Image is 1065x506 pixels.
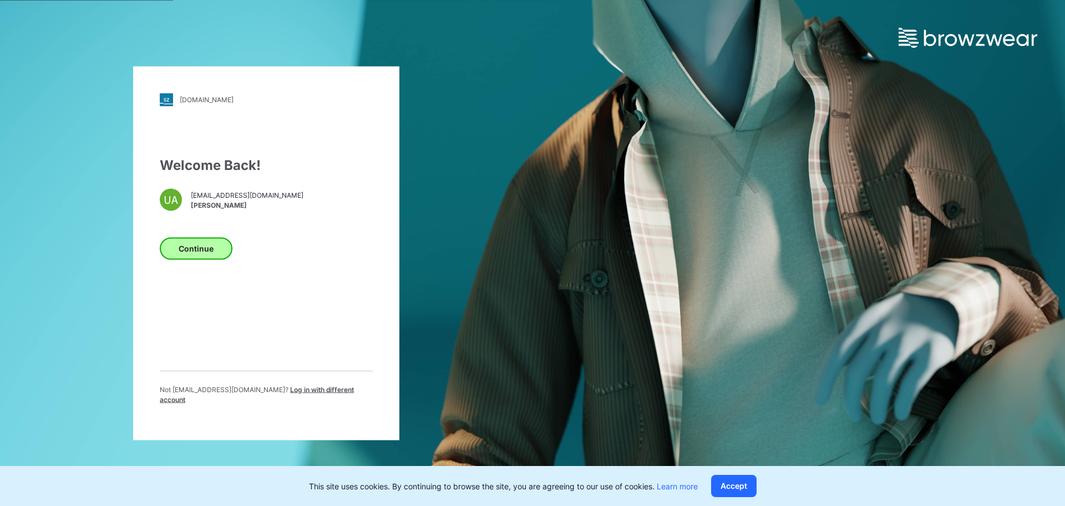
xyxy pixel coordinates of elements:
span: [EMAIL_ADDRESS][DOMAIN_NAME] [191,191,303,201]
div: UA [160,188,182,211]
a: [DOMAIN_NAME] [160,93,373,106]
img: stylezone-logo.562084cfcfab977791bfbf7441f1a819.svg [160,93,173,106]
span: [PERSON_NAME] [191,201,303,211]
a: Learn more [657,482,698,491]
button: Accept [711,475,757,497]
img: browzwear-logo.e42bd6dac1945053ebaf764b6aa21510.svg [899,28,1037,48]
button: Continue [160,237,232,259]
div: [DOMAIN_NAME] [180,96,234,104]
p: Not [EMAIL_ADDRESS][DOMAIN_NAME] ? [160,384,373,404]
div: Welcome Back! [160,155,373,175]
p: This site uses cookies. By continuing to browse the site, you are agreeing to our use of cookies. [309,480,698,492]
